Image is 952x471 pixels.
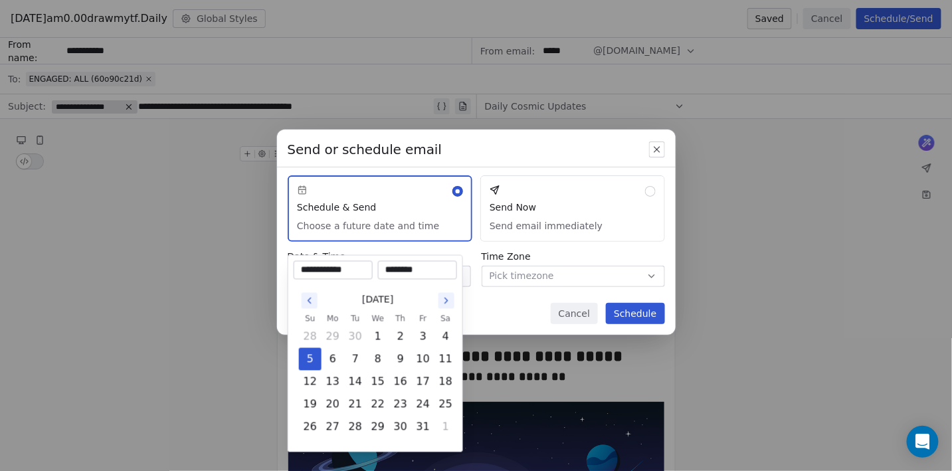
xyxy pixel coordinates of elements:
button: Tuesday, September 30th, 2025 [345,326,366,347]
button: Friday, October 10th, 2025 [413,349,434,370]
button: Go to the Previous Month [302,293,318,309]
button: Wednesday, October 22nd, 2025 [367,394,389,415]
button: Tuesday, October 21st, 2025 [345,394,366,415]
button: Wednesday, October 29th, 2025 [367,417,389,438]
button: Tuesday, October 7th, 2025 [345,349,366,370]
button: Monday, October 13th, 2025 [322,371,343,393]
button: Friday, October 31st, 2025 [413,417,434,438]
button: Go to the Next Month [438,293,454,309]
button: Tuesday, October 28th, 2025 [345,417,366,438]
button: Today, Sunday, October 5th, 2025, selected [300,349,321,370]
button: Tuesday, October 14th, 2025 [345,371,366,393]
button: Monday, October 27th, 2025 [322,417,343,438]
th: Saturday [434,312,457,326]
button: Saturday, October 25th, 2025 [435,394,456,415]
button: Friday, October 24th, 2025 [413,394,434,415]
button: Monday, October 20th, 2025 [322,394,343,415]
button: Saturday, October 11th, 2025 [435,349,456,370]
button: Thursday, October 2nd, 2025 [390,326,411,347]
th: Thursday [389,312,412,326]
table: October 2025 [299,312,457,438]
button: Saturday, November 1st, 2025 [435,417,456,438]
button: Thursday, October 23rd, 2025 [390,394,411,415]
button: Wednesday, October 15th, 2025 [367,371,389,393]
button: Sunday, September 28th, 2025 [300,326,321,347]
button: Saturday, October 18th, 2025 [435,371,456,393]
th: Monday [322,312,344,326]
button: Monday, October 6th, 2025 [322,349,343,370]
button: Wednesday, October 1st, 2025 [367,326,389,347]
button: Thursday, October 9th, 2025 [390,349,411,370]
button: Sunday, October 19th, 2025 [300,394,321,415]
button: Monday, September 29th, 2025 [322,326,343,347]
button: Sunday, October 12th, 2025 [300,371,321,393]
th: Wednesday [367,312,389,326]
th: Friday [412,312,434,326]
button: Thursday, October 30th, 2025 [390,417,411,438]
button: Friday, October 17th, 2025 [413,371,434,393]
button: Thursday, October 16th, 2025 [390,371,411,393]
span: [DATE] [362,293,393,307]
button: Saturday, October 4th, 2025 [435,326,456,347]
th: Tuesday [344,312,367,326]
button: Wednesday, October 8th, 2025 [367,349,389,370]
button: Sunday, October 26th, 2025 [300,417,321,438]
th: Sunday [299,312,322,326]
button: Friday, October 3rd, 2025 [413,326,434,347]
